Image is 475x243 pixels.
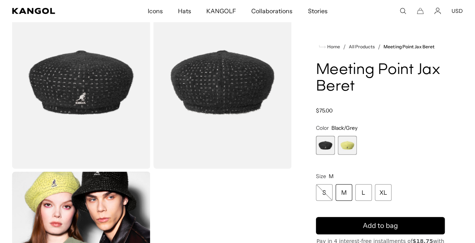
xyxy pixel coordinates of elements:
button: Cart [417,8,424,14]
span: Add to bag [363,221,398,231]
span: $75.00 [316,107,333,114]
li: / [375,42,381,51]
div: M [336,184,352,201]
span: M [329,173,334,180]
label: Black/Grey [316,136,335,155]
button: USD [452,8,463,14]
a: Meeting Point Jax Beret [384,44,435,49]
label: Butter Chiffon/Charcoal [338,136,357,155]
span: Home [326,44,340,49]
div: 2 of 2 [338,136,357,155]
a: Home [319,43,340,50]
span: Black/Grey [331,125,357,131]
span: Color [316,125,329,131]
summary: Search here [399,8,406,14]
span: Size [316,173,326,180]
div: S [316,184,333,201]
h1: Meeting Point Jax Beret [316,62,445,95]
div: 1 of 2 [316,136,335,155]
a: All Products [349,44,375,49]
a: Account [434,8,441,14]
a: Kangol [12,8,97,14]
div: L [355,184,372,201]
nav: breadcrumbs [316,42,445,51]
button: Add to bag [316,217,445,234]
div: XL [375,184,391,201]
li: / [340,42,346,51]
